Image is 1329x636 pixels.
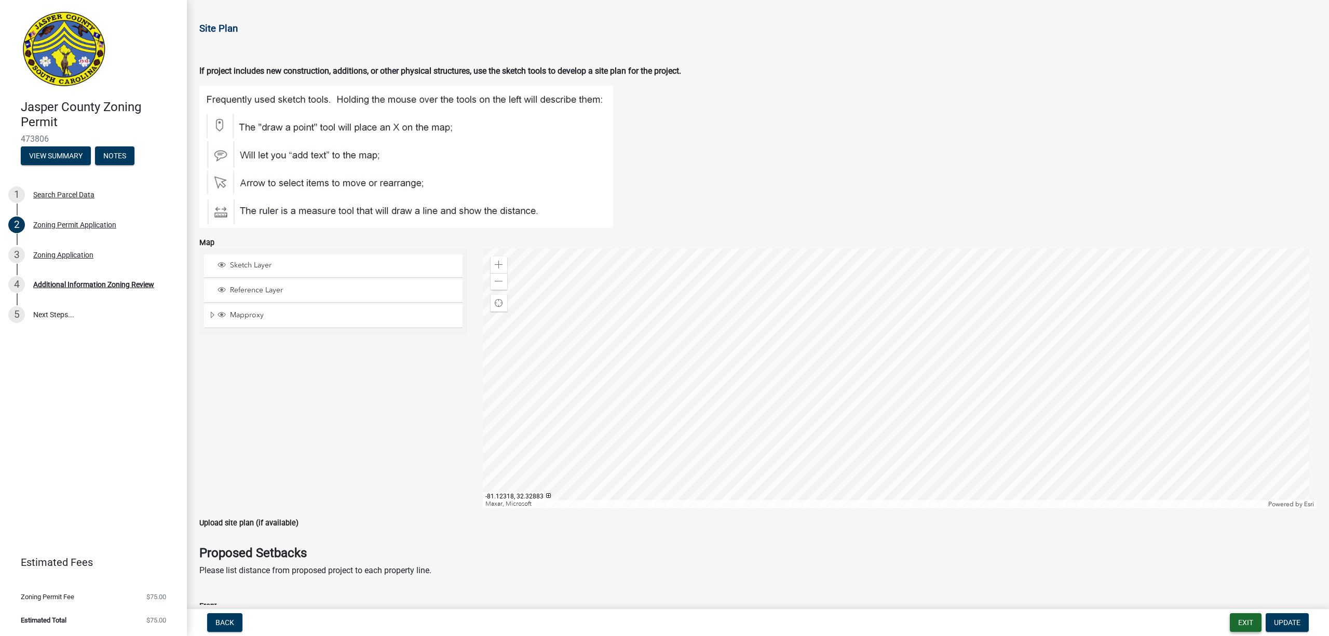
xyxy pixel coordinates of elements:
[483,500,1266,508] div: Maxar, Microsoft
[21,146,91,165] button: View Summary
[204,279,463,303] li: Reference Layer
[199,564,1317,577] p: Please list distance from proposed project to each property line.
[1266,613,1309,632] button: Update
[227,261,459,270] span: Sketch Layer
[146,593,166,600] span: $75.00
[33,251,93,259] div: Zoning Application
[216,261,459,271] div: Sketch Layer
[8,216,25,233] div: 2
[216,310,459,321] div: Mapproxy
[491,295,507,312] div: Find my location
[33,281,154,288] div: Additional Information Zoning Review
[203,252,464,331] ul: Layer List
[199,546,307,560] strong: Proposed Setbacks
[227,310,459,320] span: Mapproxy
[8,306,25,323] div: 5
[1304,500,1314,508] a: Esri
[33,191,94,198] div: Search Parcel Data
[21,11,107,89] img: Jasper County, South Carolina
[208,310,216,321] span: Expand
[8,186,25,203] div: 1
[1274,618,1300,627] span: Update
[95,152,134,160] wm-modal-confirm: Notes
[204,304,463,328] li: Mapproxy
[21,134,166,144] span: 473806
[207,613,242,632] button: Back
[204,254,463,278] li: Sketch Layer
[199,603,217,610] label: Front
[1266,500,1317,508] div: Powered by
[146,617,166,624] span: $75.00
[491,273,507,290] div: Zoom out
[215,618,234,627] span: Back
[21,617,66,624] span: Estimated Total
[33,221,116,228] div: Zoning Permit Application
[199,23,238,34] span: Site Plan
[491,256,507,273] div: Zoom in
[227,286,459,295] span: Reference Layer
[21,100,179,130] h4: Jasper County Zoning Permit
[8,552,170,573] a: Estimated Fees
[216,286,459,296] div: Reference Layer
[8,247,25,263] div: 3
[199,520,299,527] label: Upload site plan (if available)
[21,152,91,160] wm-modal-confirm: Summary
[95,146,134,165] button: Notes
[199,86,613,228] img: Map_Tools_0fa003cd-e548-4f90-a334-4a403d3e3701.JPG
[8,276,25,293] div: 4
[1230,613,1262,632] button: Exit
[199,66,681,76] strong: If project includes new construction, additions, or other physical structures, use the sketch too...
[21,593,74,600] span: Zoning Permit Fee
[199,239,214,247] label: Map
